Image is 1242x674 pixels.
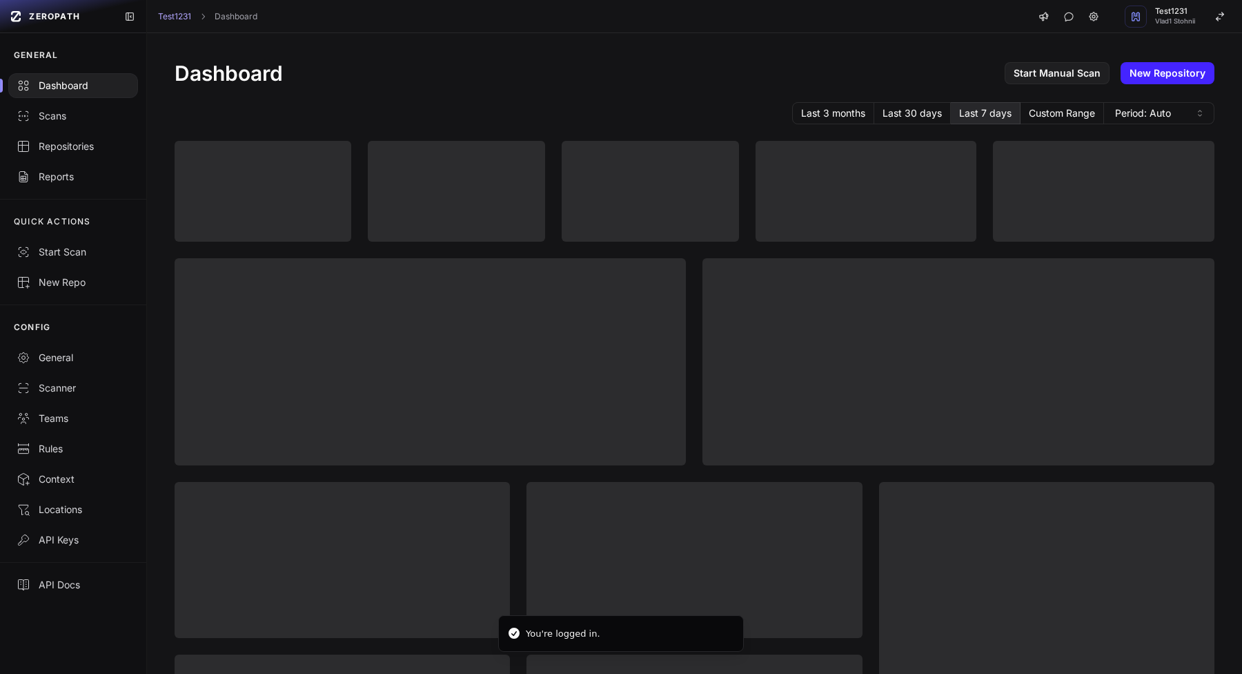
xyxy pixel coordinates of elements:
div: Scans [17,109,130,123]
button: Last 7 days [951,102,1021,124]
button: Last 30 days [874,102,951,124]
div: Dashboard [17,79,130,93]
span: ZEROPATH [29,11,80,22]
div: General [17,351,130,365]
a: ZEROPATH [6,6,113,28]
div: Scanner [17,381,130,395]
div: New Repo [17,276,130,289]
svg: chevron right, [198,12,208,21]
a: Test1231 [158,11,191,22]
p: CONFIG [14,322,50,333]
div: Context [17,472,130,486]
button: Last 3 months [792,102,874,124]
div: Reports [17,170,130,184]
a: New Repository [1121,62,1214,84]
div: API Keys [17,533,130,547]
div: Locations [17,503,130,517]
span: Vlad1 Stohnii [1155,18,1195,25]
div: You're logged in. [526,627,600,641]
p: QUICK ACTIONS [14,216,91,227]
span: Period: Auto [1115,106,1171,120]
button: Custom Range [1021,102,1104,124]
div: Rules [17,442,130,456]
h1: Dashboard [175,61,283,86]
p: GENERAL [14,50,58,61]
span: Test1231 [1155,8,1195,15]
a: Start Manual Scan [1005,62,1110,84]
div: Teams [17,412,130,425]
div: Repositories [17,139,130,153]
svg: caret sort, [1194,108,1205,119]
a: Dashboard [215,11,257,22]
nav: breadcrumb [158,11,257,22]
div: API Docs [17,578,130,592]
div: Start Scan [17,245,130,259]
